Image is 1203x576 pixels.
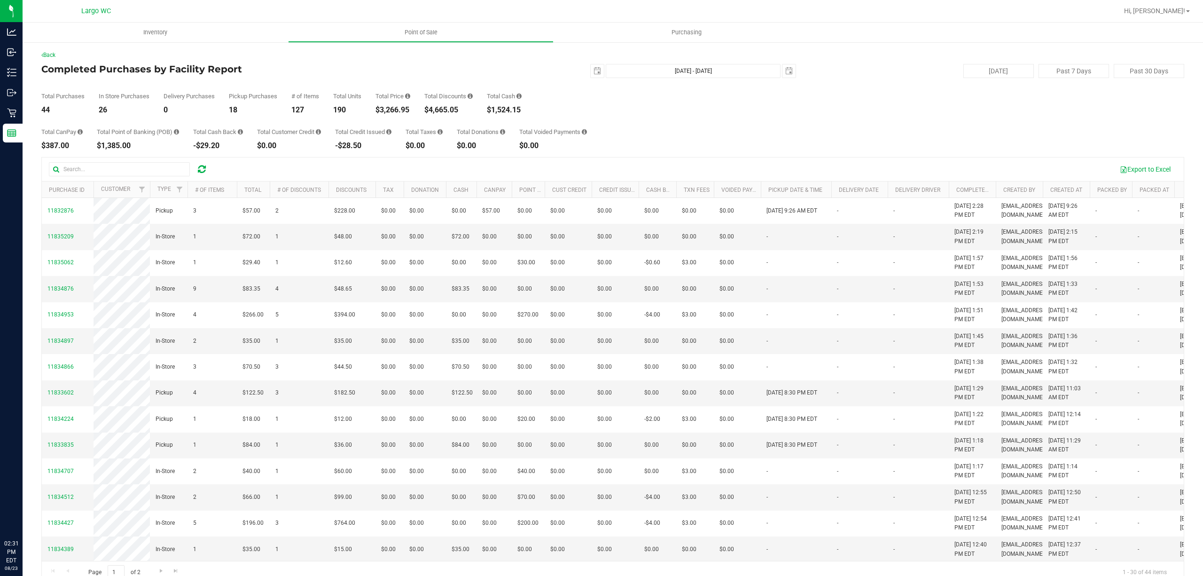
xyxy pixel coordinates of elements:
span: $48.65 [334,284,352,293]
a: CanPay [484,187,506,193]
a: Completed At [956,187,997,193]
div: 127 [291,106,319,114]
span: $0.00 [409,363,424,371]
i: Sum of the total taxes for all purchases in the date range. [437,129,443,135]
span: 3 [275,388,279,397]
span: $0.00 [381,284,396,293]
span: [DATE] 1:22 PM EDT [954,410,990,428]
span: 11835209 [47,233,74,240]
span: - [1138,232,1139,241]
a: # of Items [195,187,224,193]
a: Voided Payment [721,187,768,193]
span: 3 [193,206,196,215]
span: $30.00 [517,258,535,267]
span: - [893,284,895,293]
span: - [893,258,895,267]
a: Discounts [336,187,367,193]
span: - [766,232,768,241]
span: $0.00 [381,232,396,241]
span: [DATE] 12:14 PM EDT [1048,410,1084,428]
span: $0.00 [517,206,532,215]
span: $0.00 [482,388,497,397]
span: - [1095,388,1097,397]
a: Point of Sale [288,23,554,42]
div: Delivery Purchases [164,93,215,99]
span: Pickup [156,206,173,215]
span: [DATE] 1:57 PM EDT [954,254,990,272]
div: # of Items [291,93,319,99]
a: Created By [1003,187,1035,193]
span: $0.00 [381,310,396,319]
span: 11834866 [47,363,74,370]
span: [EMAIL_ADDRESS][DOMAIN_NAME] [1001,384,1047,402]
span: $0.00 [597,337,612,346]
span: $0.00 [719,258,734,267]
a: Txn Fees [684,187,710,193]
span: $0.00 [409,310,424,319]
span: 11832876 [47,207,74,214]
span: [DATE] 9:26 AM EDT [766,206,817,215]
span: [DATE] 1:53 PM EDT [954,280,990,298]
a: Packed At [1140,187,1169,193]
button: Past 30 Days [1114,64,1184,78]
span: 2 [193,337,196,346]
span: - [766,258,768,267]
span: $0.00 [597,363,612,371]
span: select [591,64,604,78]
span: $0.00 [597,258,612,267]
span: $0.00 [550,388,565,397]
span: - [1138,363,1139,371]
div: $0.00 [519,142,587,150]
span: - [766,310,768,319]
span: - [1095,310,1097,319]
span: $0.00 [719,206,734,215]
span: $0.00 [719,232,734,241]
span: $44.50 [334,363,352,371]
span: - [1095,232,1097,241]
span: $0.00 [409,206,424,215]
span: $0.00 [550,232,565,241]
span: $0.00 [682,206,696,215]
span: 3 [193,363,196,371]
a: Tax [383,187,394,193]
span: $12.60 [334,258,352,267]
span: [EMAIL_ADDRESS][DOMAIN_NAME] [1001,306,1047,324]
span: - [1138,258,1139,267]
a: Type [157,186,171,192]
span: [DATE] 1:36 PM EDT [1048,332,1084,350]
span: - [766,284,768,293]
span: [EMAIL_ADDRESS][DOMAIN_NAME] [1001,410,1047,428]
i: Sum of all voided payment transaction amounts, excluding tips and transaction fees, for all purch... [582,129,587,135]
span: $57.00 [242,206,260,215]
span: 11834876 [47,285,74,292]
div: Total Donations [457,129,505,135]
span: [EMAIL_ADDRESS][DOMAIN_NAME] [1001,280,1047,298]
span: In-Store [156,337,175,346]
span: $0.00 [719,284,734,293]
span: $0.00 [409,232,424,241]
div: -$29.20 [193,142,243,150]
div: In Store Purchases [99,93,149,99]
span: [DATE] 2:15 PM EDT [1048,228,1084,245]
span: 1 [275,258,279,267]
span: [DATE] 8:30 PM EDT [766,388,817,397]
span: $182.50 [334,388,355,397]
span: $48.00 [334,232,352,241]
span: $0.00 [550,284,565,293]
a: Cash [453,187,469,193]
span: [EMAIL_ADDRESS][DOMAIN_NAME] [1001,202,1047,220]
span: In-Store [156,284,175,293]
span: - [1138,206,1139,215]
span: $270.00 [517,310,539,319]
span: 11834512 [47,494,74,500]
span: - [766,363,768,371]
span: 1 [275,337,279,346]
span: 3 [275,363,279,371]
div: Total Discounts [424,93,473,99]
inline-svg: Inventory [7,68,16,77]
span: $0.00 [682,363,696,371]
span: $0.00 [644,388,659,397]
span: $57.00 [482,206,500,215]
span: 4 [193,310,196,319]
span: $0.00 [682,284,696,293]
